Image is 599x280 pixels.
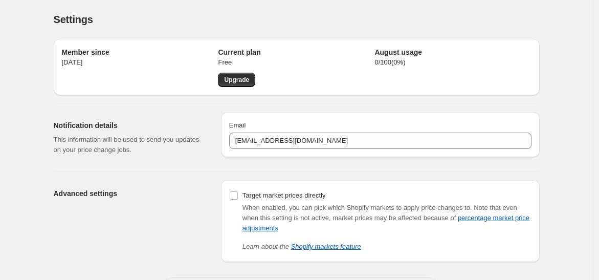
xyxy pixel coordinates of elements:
[374,57,531,68] p: 0 / 100 ( 0 %)
[374,47,531,57] h2: August usage
[218,57,374,68] p: Free
[62,47,218,57] h2: Member since
[224,76,249,84] span: Upgrade
[54,120,205,131] h2: Notification details
[291,243,361,250] a: Shopify markets feature
[54,188,205,199] h2: Advanced settings
[242,204,472,211] span: When enabled, you can pick which Shopify markets to apply price changes to.
[242,243,361,250] i: Learn about the
[242,204,529,232] span: Note that even when this setting is not active, market prices may be affected because of
[242,191,326,199] span: Target market prices directly
[54,135,205,155] p: This information will be used to send you updates on your price change jobs.
[62,57,218,68] p: [DATE]
[218,47,374,57] h2: Current plan
[229,121,246,129] span: Email
[54,14,93,25] span: Settings
[218,73,255,87] a: Upgrade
